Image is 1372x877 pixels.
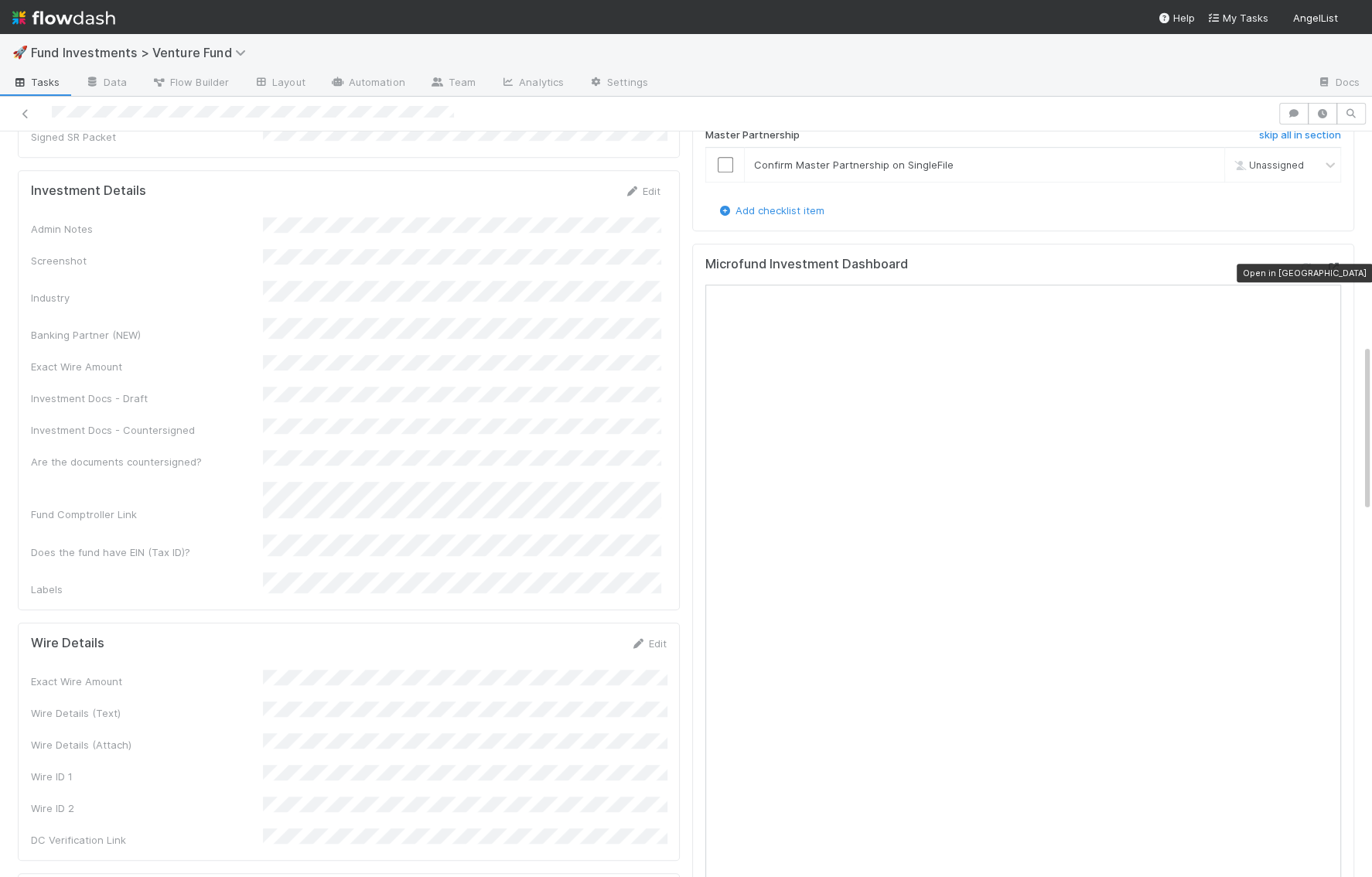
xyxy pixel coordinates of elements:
[31,45,254,60] span: Fund Investments > Venture Fund
[1259,129,1341,148] a: skip all in section
[31,507,263,522] div: Fund Comptroller Link
[1207,12,1268,24] span: My Tasks
[31,737,263,752] div: Wire Details (Attach)
[624,185,660,197] a: Edit
[12,46,28,59] span: 🚀
[31,705,263,721] div: Wire Details (Text)
[152,74,229,90] span: Flow Builder
[31,544,263,560] div: Does the fund have EIN (Tax ID)?
[418,71,488,96] a: Team
[318,71,418,96] a: Automation
[31,221,263,237] div: Admin Notes
[1158,10,1195,26] div: Help
[12,5,115,31] img: logo-inverted-e16ddd16eac7371096b0.svg
[630,637,667,650] a: Edit
[12,74,60,90] span: Tasks
[31,422,263,438] div: Investment Docs - Countersigned
[31,674,263,689] div: Exact Wire Amount
[31,253,263,268] div: Screenshot
[1230,159,1304,171] span: Unassigned
[31,359,263,374] div: Exact Wire Amount
[31,769,263,784] div: Wire ID 1
[705,129,800,142] h6: Master Partnership
[31,129,263,145] div: Signed SR Packet
[73,71,139,96] a: Data
[31,582,263,597] div: Labels
[31,183,146,199] h5: Investment Details
[31,454,263,469] div: Are the documents countersigned?
[754,159,954,171] span: Confirm Master Partnership on SingleFile
[1259,129,1341,142] h6: skip all in section
[717,204,824,217] a: Add checklist item
[1207,10,1268,26] a: My Tasks
[488,71,576,96] a: Analytics
[576,71,660,96] a: Settings
[1305,71,1372,96] a: Docs
[31,832,263,848] div: DC Verification Link
[31,800,263,816] div: Wire ID 2
[31,327,263,343] div: Banking Partner (NEW)
[31,290,263,305] div: Industry
[139,71,241,96] a: Flow Builder
[1344,11,1360,26] img: avatar_041b9f3e-9684-4023-b9b7-2f10de55285d.png
[31,391,263,406] div: Investment Docs - Draft
[241,71,318,96] a: Layout
[31,636,104,651] h5: Wire Details
[1293,12,1338,24] span: AngelList
[705,257,908,272] h5: Microfund Investment Dashboard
